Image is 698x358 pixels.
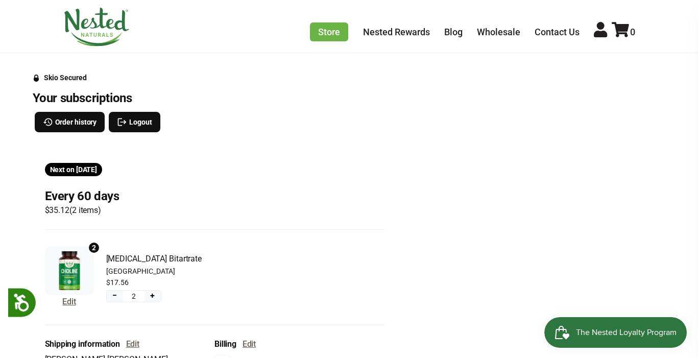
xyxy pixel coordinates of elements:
[109,112,160,132] button: Logout
[33,75,40,82] svg: Security
[45,242,207,313] div: Subscription product: Choline Bitartrate
[45,163,103,176] div: Shipment 2025-10-22T21:27:35.974+00:00
[45,188,384,217] div: Subscription for 2 items with cost $35.12. Renews Every 60 days
[92,242,96,253] span: 2
[44,74,87,82] div: Skio Secured
[363,27,430,37] a: Nested Rewards
[45,188,119,204] h3: Every 60 days
[129,116,152,128] span: Logout
[477,27,520,37] a: Wholesale
[544,317,688,348] iframe: Button to open loyalty program pop-up
[107,291,123,302] button: Decrease quantity
[106,252,207,266] span: [MEDICAL_DATA] Bitartrate
[106,277,129,288] span: $17.56
[444,27,463,37] a: Blog
[310,22,348,41] a: Store
[132,291,136,302] span: 2
[45,204,119,217] span: $35.12 ( 2 items )
[63,8,130,46] img: Nested Naturals
[126,338,139,351] button: Edit
[612,27,635,37] a: 0
[55,116,97,128] span: Order history
[35,112,105,132] button: Order history
[145,291,161,302] button: Increase quantity
[243,338,256,351] button: Edit
[33,74,87,90] a: Skio Secured
[214,338,236,351] span: Billing
[630,27,635,37] span: 0
[50,165,98,174] span: Next on
[76,165,97,174] span: Oct 22, 2025 (America/Los_Angeles)
[88,242,100,254] div: 2 units of item: Choline Bitartrate
[50,251,89,290] img: Choline Bitartrate
[33,90,397,106] h3: Your subscriptions
[535,27,580,37] a: Contact Us
[106,266,207,277] span: [GEOGRAPHIC_DATA]
[45,338,120,351] span: Shipping information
